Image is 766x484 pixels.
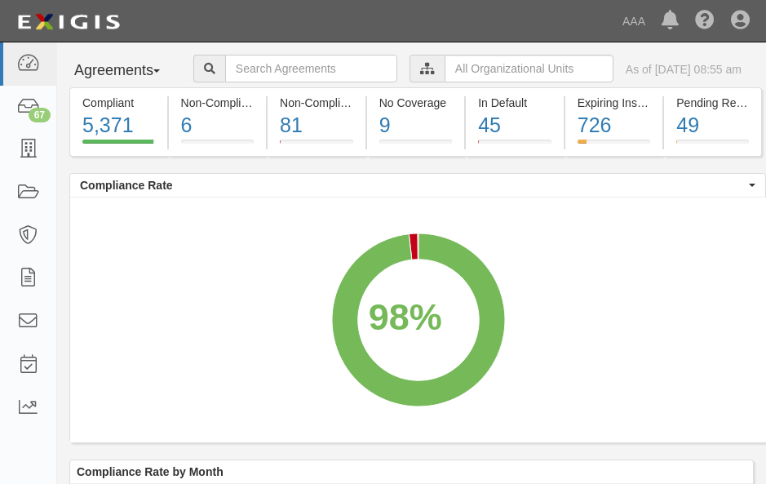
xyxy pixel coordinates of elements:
[280,111,353,140] div: 81
[626,61,742,78] div: As of [DATE] 08:55 am
[676,111,749,140] div: 49
[614,5,653,38] a: AAA
[70,174,765,197] button: Compliance Rate
[369,291,442,343] div: 98%
[379,95,453,111] div: No Coverage
[181,111,255,140] div: 6
[676,95,749,111] div: Pending Review
[69,55,192,87] button: Agreements
[225,55,397,82] input: Search Agreements
[445,55,613,82] input: All Organizational Units
[280,95,353,111] div: Non-Compliant (Expired)
[70,198,766,442] svg: A chart.
[367,146,465,159] a: No Coverage9
[695,11,715,31] i: Help Center - Complianz
[565,146,663,159] a: Expiring Insurance726
[268,146,365,159] a: Non-Compliant81
[77,465,224,478] b: Compliance Rate by Month
[69,146,167,159] a: Compliant5,371
[478,95,551,111] div: In Default
[578,111,651,140] div: 726
[181,95,255,111] div: Non-Compliant (Current)
[664,146,762,159] a: Pending Review49
[169,146,267,159] a: Non-Compliant6
[82,111,155,140] div: 5,371
[80,177,745,193] span: Compliance Rate
[478,111,551,140] div: 45
[29,108,51,122] div: 67
[578,95,651,111] div: Expiring Insurance
[12,7,125,37] img: logo-5460c22ac91f19d4615b14bd174203de0afe785f0fc80cf4dbbc73dc1793850b.png
[82,95,155,111] div: Compliant
[379,111,453,140] div: 9
[466,146,564,159] a: In Default45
